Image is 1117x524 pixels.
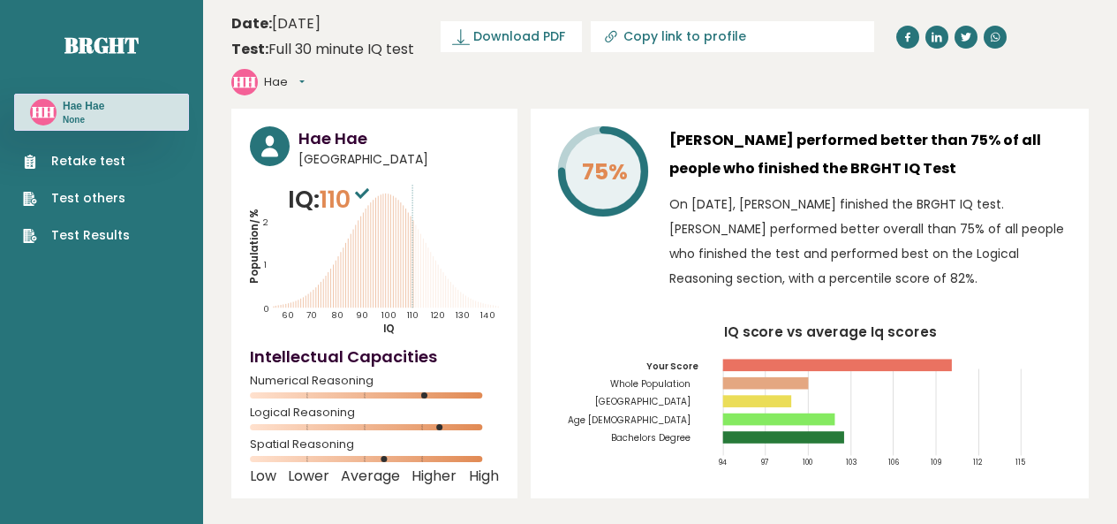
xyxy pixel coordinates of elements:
span: High [469,473,499,480]
tspan: Whole Population [610,377,691,391]
p: IQ: [288,182,374,217]
tspan: Age [DEMOGRAPHIC_DATA] [568,414,691,427]
span: Lower [288,473,329,480]
tspan: 60 [282,309,294,321]
tspan: 106 [888,458,899,468]
span: Download PDF [473,27,565,46]
text: HH [32,102,55,122]
tspan: 115 [1015,458,1025,468]
tspan: 2 [263,216,268,228]
tspan: 103 [845,458,857,468]
tspan: IQ [383,322,395,336]
tspan: 94 [718,458,727,468]
h3: Hae Hae [298,126,499,150]
button: Hae [264,73,305,91]
tspan: 0 [263,303,269,315]
span: Spatial Reasoning [250,441,499,448]
tspan: 110 [407,309,419,321]
time: [DATE] [231,13,321,34]
b: Date: [231,13,272,34]
tspan: 75% [581,156,627,187]
h3: Hae Hae [63,99,104,113]
tspan: IQ score vs average Iq scores [723,323,937,341]
span: [GEOGRAPHIC_DATA] [298,150,499,169]
span: Numerical Reasoning [250,377,499,384]
span: Logical Reasoning [250,409,499,416]
a: Brght [64,31,139,59]
a: Download PDF [441,21,582,52]
a: Test others [23,189,130,208]
p: On [DATE], [PERSON_NAME] finished the BRGHT IQ test. [PERSON_NAME] performed better overall than ... [669,192,1070,291]
tspan: 100 [803,458,812,468]
tspan: 100 [381,309,396,321]
div: Full 30 minute IQ test [231,39,414,60]
tspan: Population/% [247,209,261,284]
span: Higher [411,473,457,480]
tspan: Your Score [646,360,698,373]
b: Test: [231,39,268,59]
tspan: 112 [973,458,983,468]
tspan: 140 [480,309,494,321]
tspan: 109 [931,458,941,468]
tspan: 70 [306,309,317,321]
text: HH [233,72,256,92]
h4: Intellectual Capacities [250,345,499,368]
tspan: 130 [456,309,470,321]
tspan: 97 [760,458,769,468]
tspan: Bachelors Degree [611,431,691,444]
span: Low [250,473,276,480]
tspan: 1 [264,259,267,270]
a: Retake test [23,152,130,171]
h3: [PERSON_NAME] performed better than 75% of all people who finished the BRGHT IQ Test [669,126,1070,183]
p: None [63,114,104,126]
span: 110 [320,183,374,216]
tspan: 90 [356,309,368,321]
span: Average [341,473,400,480]
a: Test Results [23,226,130,245]
tspan: 80 [331,309,343,321]
tspan: 120 [431,309,445,321]
tspan: [GEOGRAPHIC_DATA] [595,395,691,408]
